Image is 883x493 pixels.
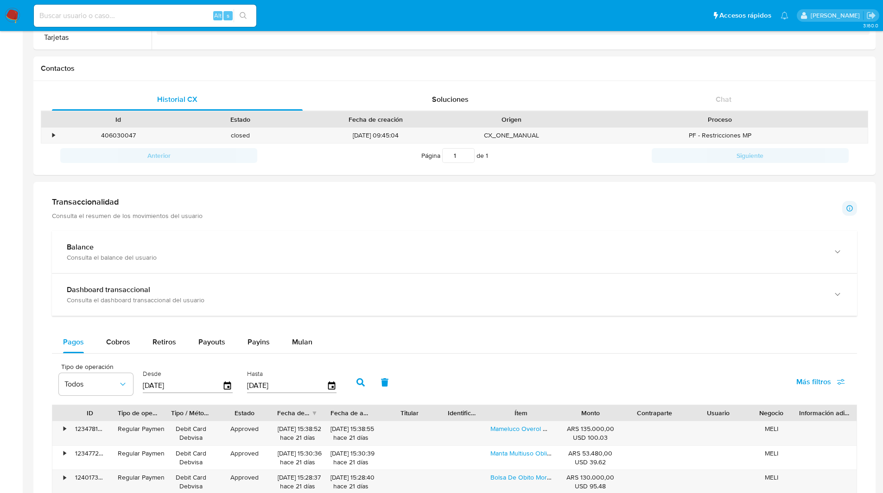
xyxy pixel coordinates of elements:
div: closed [179,128,301,143]
div: Fecha de creación [308,115,444,124]
p: matiasagustin.white@mercadolibre.com [811,11,863,20]
h1: Contactos [41,64,868,73]
span: s [227,11,229,20]
button: Tarjetas [36,26,152,49]
span: Soluciones [432,94,469,105]
div: Origen [457,115,566,124]
button: Siguiente [652,148,849,163]
div: Id [64,115,173,124]
a: Salir [866,11,876,20]
div: PF - Restricciones MP [572,128,868,143]
div: • [52,131,55,140]
span: 1 [486,151,488,160]
span: Accesos rápidos [719,11,771,20]
button: Anterior [60,148,257,163]
input: Buscar usuario o caso... [34,10,256,22]
span: 3.160.0 [863,22,878,29]
span: Alt [214,11,222,20]
div: Proceso [579,115,861,124]
span: Página de [421,148,488,163]
a: Notificaciones [781,12,788,19]
span: Historial CX [157,94,197,105]
span: Chat [716,94,731,105]
div: CX_ONE_MANUAL [451,128,572,143]
div: [DATE] 09:45:04 [301,128,451,143]
button: search-icon [234,9,253,22]
div: Estado [186,115,295,124]
div: 406030047 [57,128,179,143]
